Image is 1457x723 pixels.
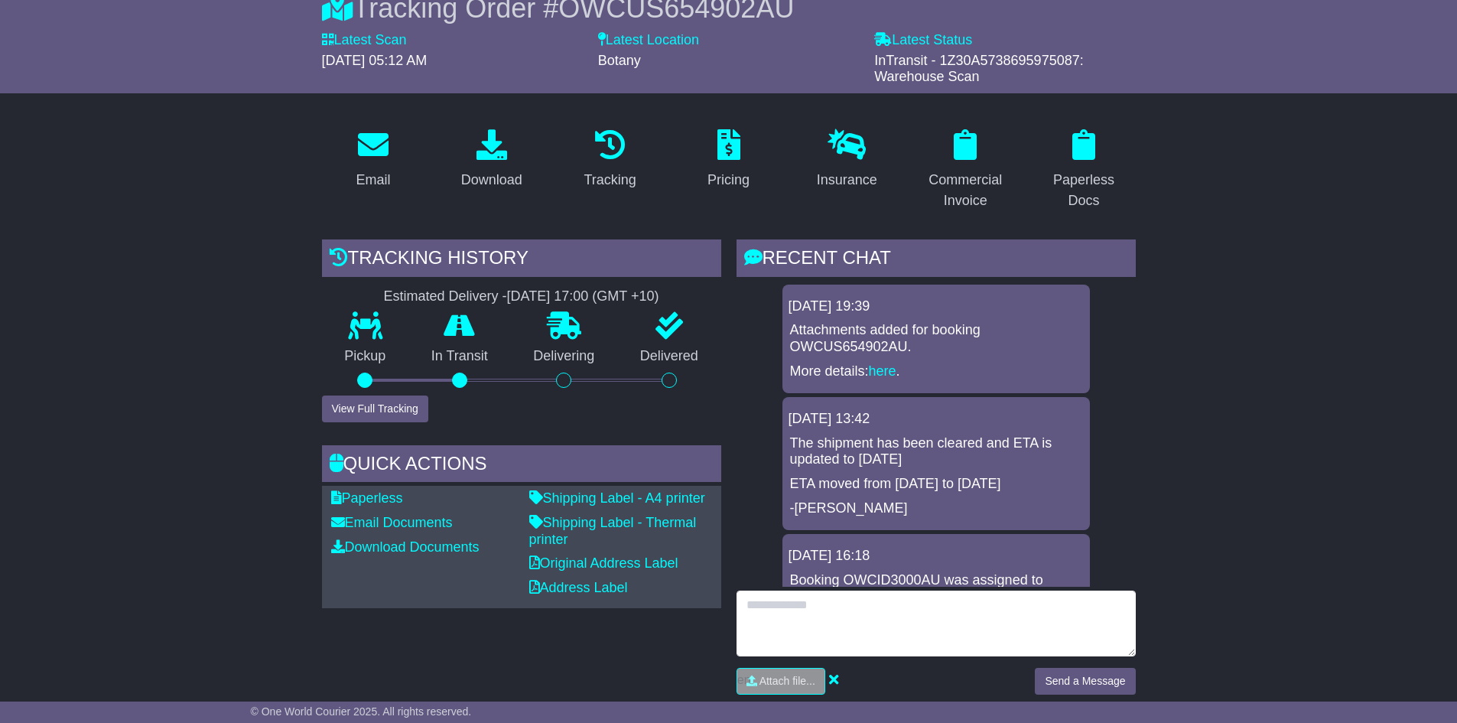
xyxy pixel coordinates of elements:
[584,170,636,191] div: Tracking
[807,124,887,196] a: Insurance
[1042,170,1126,211] div: Paperless Docs
[511,348,618,365] p: Delivering
[451,124,532,196] a: Download
[789,298,1084,315] div: [DATE] 19:39
[874,32,972,49] label: Latest Status
[331,515,453,530] a: Email Documents
[251,705,472,718] span: © One World Courier 2025. All rights reserved.
[331,490,403,506] a: Paperless
[790,476,1082,493] p: ETA moved from [DATE] to [DATE]
[346,124,400,196] a: Email
[924,170,1007,211] div: Commercial Invoice
[529,515,697,547] a: Shipping Label - Thermal printer
[529,490,705,506] a: Shipping Label - A4 printer
[1033,124,1136,217] a: Paperless Docs
[598,32,699,49] label: Latest Location
[789,411,1084,428] div: [DATE] 13:42
[869,363,896,379] a: here
[790,500,1082,517] p: -[PERSON_NAME]
[1035,668,1135,695] button: Send a Message
[322,53,428,68] span: [DATE] 05:12 AM
[790,572,1082,605] p: Booking OWCID3000AU was assigned to Team2.
[507,288,659,305] div: [DATE] 17:00 (GMT +10)
[461,170,522,191] div: Download
[874,53,1084,85] span: InTransit - 1Z30A5738695975087: Warehouse Scan
[322,445,721,487] div: Quick Actions
[322,32,407,49] label: Latest Scan
[529,555,678,571] a: Original Address Label
[789,548,1084,565] div: [DATE] 16:18
[574,124,646,196] a: Tracking
[737,239,1136,281] div: RECENT CHAT
[408,348,511,365] p: In Transit
[331,539,480,555] a: Download Documents
[790,363,1082,380] p: More details: .
[322,396,428,422] button: View Full Tracking
[322,239,721,281] div: Tracking history
[914,124,1017,217] a: Commercial Invoice
[322,288,721,305] div: Estimated Delivery -
[790,435,1082,468] p: The shipment has been cleared and ETA is updated to [DATE]
[707,170,750,191] div: Pricing
[322,348,409,365] p: Pickup
[356,170,390,191] div: Email
[698,124,759,196] a: Pricing
[529,580,628,595] a: Address Label
[817,170,877,191] div: Insurance
[598,53,641,68] span: Botany
[790,322,1082,355] p: Attachments added for booking OWCUS654902AU.
[617,348,721,365] p: Delivered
